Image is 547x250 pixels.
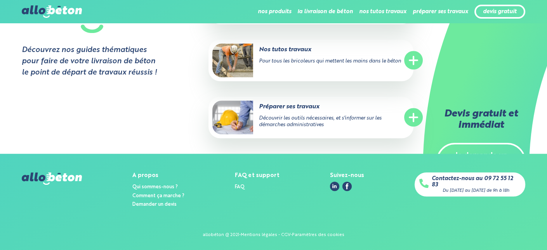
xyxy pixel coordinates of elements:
li: nos produits [258,2,291,21]
div: - [239,233,241,238]
a: Mentions légales [241,233,277,237]
a: Paramètres des cookies [292,233,344,237]
img: allobéton [22,5,82,18]
div: Suivez-nous [330,172,364,179]
img: Nos tutos travaux [212,43,253,77]
a: Comment ça marche ? [132,193,184,198]
p: Préparer ses travaux [212,102,379,111]
a: Contactez-nous au 09 72 55 12 83 [432,175,521,188]
a: CGV [281,233,290,237]
a: FAQ [235,184,245,189]
div: FAQ et support [235,172,280,179]
a: Qui sommes-nous ? [132,184,178,189]
span: Pour tous les bricoleurs qui mettent les mains dans le béton [259,59,401,64]
img: allobéton [22,172,82,185]
a: Demander un devis [132,202,177,207]
div: A propos [132,172,184,179]
li: préparer ses travaux [413,2,468,21]
strong: Découvrez nos guides thématiques pour faire de votre livraison de béton le point de départ de tra... [22,45,161,78]
img: Préparer ses travaux [212,101,253,134]
li: la livraison de béton [297,2,353,21]
li: nos tutos travaux [359,2,406,21]
div: allobéton @ 2021 [203,233,239,238]
p: Nos tutos travaux [212,45,379,54]
div: Du [DATE] au [DATE] de 9h à 18h [443,188,509,193]
a: devis gratuit [483,9,517,15]
span: - [278,233,280,237]
span: Découvrir les outils nécessaires, et s'informer sur les démarches administratives [259,116,382,127]
div: - [290,233,292,238]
